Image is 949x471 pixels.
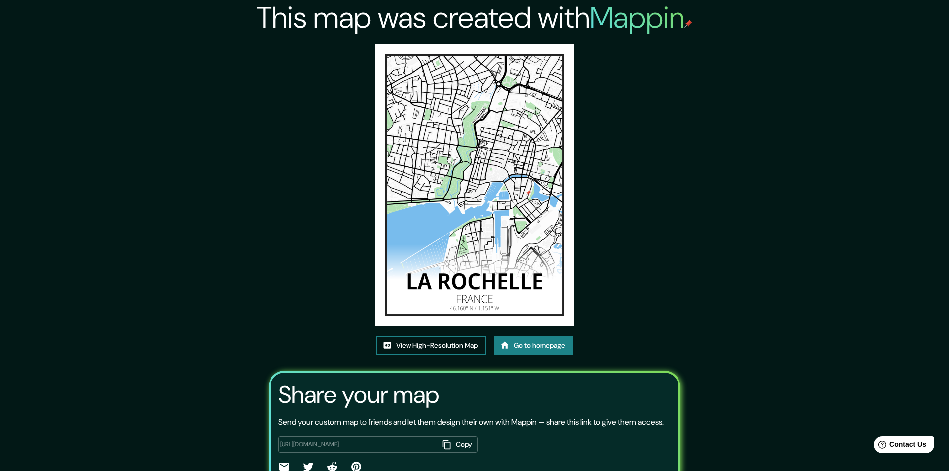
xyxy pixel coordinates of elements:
button: Copy [439,436,478,453]
p: Send your custom map to friends and let them design their own with Mappin — share this link to gi... [278,416,664,428]
img: mappin-pin [684,20,692,28]
h3: Share your map [278,381,439,409]
a: Go to homepage [494,336,573,355]
img: created-map [375,44,574,326]
iframe: Help widget launcher [860,432,938,460]
a: View High-Resolution Map [376,336,486,355]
